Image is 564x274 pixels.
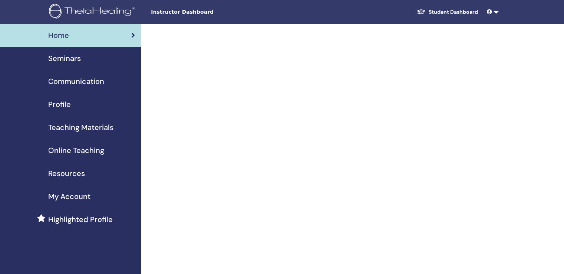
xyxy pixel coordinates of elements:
[48,53,81,64] span: Seminars
[151,8,262,16] span: Instructor Dashboard
[48,214,113,225] span: Highlighted Profile
[48,122,113,133] span: Teaching Materials
[48,30,69,41] span: Home
[48,191,90,202] span: My Account
[48,99,71,110] span: Profile
[48,145,104,156] span: Online Teaching
[49,4,138,20] img: logo.png
[411,5,484,19] a: Student Dashboard
[48,168,85,179] span: Resources
[48,76,104,87] span: Communication
[417,9,426,15] img: graduation-cap-white.svg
